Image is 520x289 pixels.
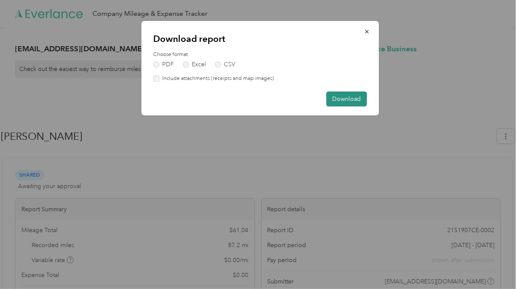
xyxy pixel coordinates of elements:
[153,51,367,59] label: Choose format
[326,91,367,106] button: Download
[153,62,174,68] label: PDF
[215,62,235,68] label: CSV
[183,62,206,68] label: Excel
[153,33,367,45] p: Download report
[159,75,274,83] label: Include attachments (receipts and map images)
